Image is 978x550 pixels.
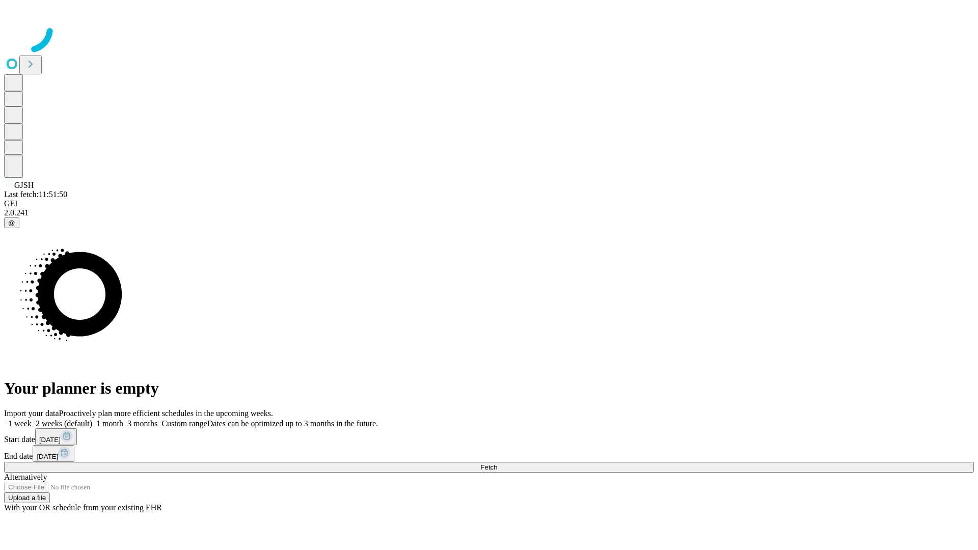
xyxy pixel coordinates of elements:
[4,462,974,473] button: Fetch
[8,419,32,428] span: 1 week
[4,473,47,481] span: Alternatively
[36,419,92,428] span: 2 weeks (default)
[4,409,59,418] span: Import your data
[161,419,207,428] span: Custom range
[96,419,123,428] span: 1 month
[4,199,974,208] div: GEI
[4,208,974,217] div: 2.0.241
[37,453,58,460] span: [DATE]
[4,217,19,228] button: @
[33,445,74,462] button: [DATE]
[4,428,974,445] div: Start date
[4,492,50,503] button: Upload a file
[35,428,77,445] button: [DATE]
[59,409,273,418] span: Proactively plan more efficient schedules in the upcoming weeks.
[4,190,67,199] span: Last fetch: 11:51:50
[14,181,34,189] span: GJSH
[127,419,157,428] span: 3 months
[4,445,974,462] div: End date
[4,503,162,512] span: With your OR schedule from your existing EHR
[8,219,15,227] span: @
[4,379,974,398] h1: Your planner is empty
[39,436,61,444] span: [DATE]
[480,463,497,471] span: Fetch
[207,419,378,428] span: Dates can be optimized up to 3 months in the future.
